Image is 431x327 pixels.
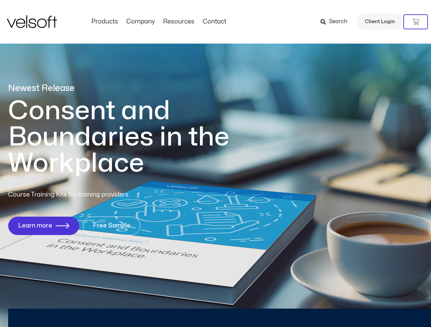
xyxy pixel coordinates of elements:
[7,15,57,28] img: Velsoft Training Materials
[365,17,395,26] span: Client Login
[199,18,230,26] a: ContactMenu Toggle
[8,217,79,235] a: Learn more
[329,17,347,26] span: Search
[356,14,403,30] a: Client Login
[8,190,178,200] p: Course Training Kits for training providers
[159,18,199,26] a: ResourcesMenu Toggle
[122,18,159,26] a: CompanyMenu Toggle
[87,18,122,26] a: ProductsMenu Toggle
[83,217,140,235] a: Free Sample
[320,16,352,28] a: Search
[18,222,52,229] span: Learn more
[8,82,257,94] p: Newest Release
[87,18,230,26] nav: Menu
[8,98,257,176] h1: Consent and Boundaries in the Workplace
[93,222,130,229] span: Free Sample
